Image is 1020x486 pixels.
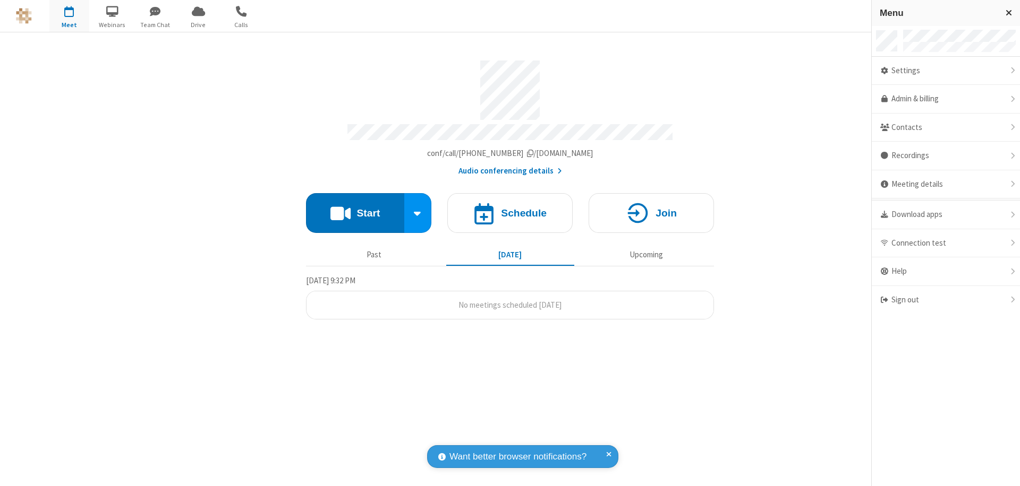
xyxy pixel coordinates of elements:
div: Sign out [872,286,1020,314]
section: Account details [306,53,714,177]
section: Today's Meetings [306,274,714,320]
button: Audio conferencing details [458,165,562,177]
span: No meetings scheduled [DATE] [458,300,562,310]
h3: Menu [880,8,996,18]
div: Help [872,257,1020,286]
div: Start conference options [404,193,432,233]
button: Past [310,245,438,265]
div: Meeting details [872,170,1020,199]
div: Recordings [872,142,1020,170]
button: [DATE] [446,245,574,265]
span: Calls [222,20,261,30]
span: Webinars [92,20,132,30]
h4: Join [656,208,677,218]
span: Meet [49,20,89,30]
a: Admin & billing [872,85,1020,114]
div: Settings [872,57,1020,85]
img: QA Selenium DO NOT DELETE OR CHANGE [16,8,32,24]
h4: Schedule [501,208,547,218]
div: Download apps [872,201,1020,229]
h4: Start [356,208,380,218]
button: Copy my meeting room linkCopy my meeting room link [427,147,593,160]
span: Team Chat [135,20,175,30]
button: Upcoming [582,245,710,265]
span: Copy my meeting room link [427,148,593,158]
button: Join [589,193,714,233]
div: Contacts [872,114,1020,142]
span: [DATE] 9:32 PM [306,275,355,285]
span: Drive [178,20,218,30]
span: Want better browser notifications? [449,450,586,464]
button: Schedule [447,193,573,233]
div: Connection test [872,229,1020,258]
button: Start [306,193,404,233]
